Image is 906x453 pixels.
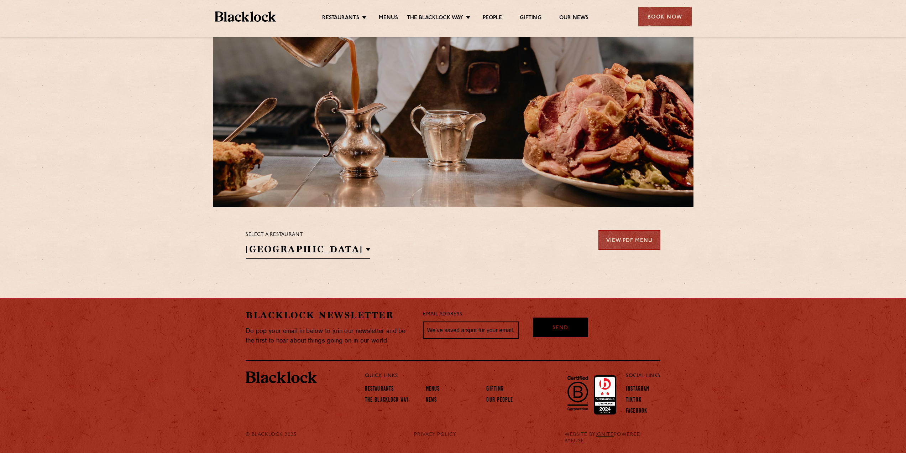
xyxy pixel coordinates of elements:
[365,397,409,405] a: The Blacklock Way
[423,310,462,319] label: Email Address
[638,7,692,26] div: Book Now
[559,15,589,22] a: Our News
[563,372,592,415] img: B-Corp-Logo-Black-RGB.svg
[240,432,311,444] div: © Blacklock 2025
[571,438,584,444] a: FUSE
[246,371,317,383] img: BL_Textured_Logo-footer-cropped.svg
[598,230,660,250] a: View PDF Menu
[626,408,647,416] a: Facebook
[626,397,641,405] a: TikTok
[596,432,614,437] a: IGNITE
[379,15,398,22] a: Menus
[626,371,660,381] p: Social Links
[215,11,276,22] img: BL_Textured_Logo-footer-cropped.svg
[246,326,412,346] p: Do pop your email in below to join our newsletter and be the first to hear about things going on ...
[552,324,568,333] span: Send
[626,386,649,393] a: Instagram
[365,371,602,381] p: Quick Links
[594,375,616,415] img: Accred_2023_2star.png
[483,15,502,22] a: People
[322,15,359,22] a: Restaurants
[559,432,666,444] div: WEBSITE BY POWERED BY
[365,386,394,393] a: Restaurants
[426,386,440,393] a: Menus
[423,321,519,339] input: We’ve saved a spot for your email...
[246,230,370,240] p: Select a restaurant
[520,15,541,22] a: Gifting
[407,15,463,22] a: The Blacklock Way
[414,432,456,438] a: PRIVACY POLICY
[246,243,370,259] h2: [GEOGRAPHIC_DATA]
[486,386,504,393] a: Gifting
[426,397,437,405] a: News
[246,309,412,321] h2: Blacklock Newsletter
[486,397,513,405] a: Our People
